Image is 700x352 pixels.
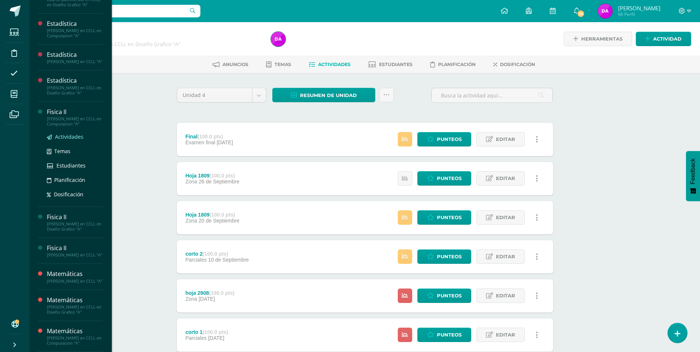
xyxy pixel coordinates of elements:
[47,213,103,221] div: Fisica II
[47,327,103,335] div: Matemáticas
[185,212,239,218] div: Hoja 1809
[47,20,103,38] a: Estadística[PERSON_NAME] en CCLL en Computacion "A"
[185,257,207,263] span: Parciales
[203,329,228,335] strong: (100.0 pts)
[47,85,103,96] div: [PERSON_NAME] en CCLL en Diseño Grafico "A"
[417,210,471,225] a: Punteos
[266,59,291,70] a: Temas
[577,10,585,18] span: 35
[318,62,351,67] span: Actividades
[199,179,239,184] span: 26 de Septiembre
[438,62,476,67] span: Planificación
[185,179,197,184] span: Zona
[430,59,476,70] a: Planificación
[223,62,248,67] span: Anuncios
[213,59,248,70] a: Anuncios
[55,133,83,140] span: Actividades
[54,191,83,198] span: Dosificación
[496,172,515,185] span: Editar
[437,250,462,263] span: Punteos
[437,172,462,185] span: Punteos
[564,32,632,46] a: Herramientas
[210,212,235,218] strong: (100.0 pts)
[417,328,471,342] a: Punteos
[496,289,515,303] span: Editar
[203,251,228,257] strong: (100.0 pts)
[272,88,375,102] a: Resumen de unidad
[47,147,103,155] a: Temas
[636,32,691,46] a: Actividad
[47,279,103,284] div: [PERSON_NAME] en CCLL "A"
[183,88,246,102] span: Unidad 4
[47,296,103,315] a: Matemáticas[PERSON_NAME] en CCLL en Diseño Grafico "A"
[368,59,413,70] a: Estudiantes
[47,132,103,141] a: Actividades
[618,4,661,12] span: [PERSON_NAME]
[210,173,235,179] strong: (100.0 pts)
[437,132,462,146] span: Punteos
[47,304,103,315] div: [PERSON_NAME] en CCLL en Diseño Grafico "A"
[208,257,249,263] span: 10 de Septiembre
[199,218,239,224] span: 20 de Septiembre
[209,290,234,296] strong: (100.0 pts)
[598,4,613,18] img: 10ff0b26909370768b000b86823b4192.png
[54,148,70,155] span: Temas
[185,296,197,302] span: Zona
[496,211,515,224] span: Editar
[47,108,103,116] div: Fisica II
[417,289,471,303] a: Punteos
[197,134,223,139] strong: (100.0 pts)
[47,76,103,95] a: Estadística[PERSON_NAME] en CCLL en Diseño Grafico "A"
[47,28,103,38] div: [PERSON_NAME] en CCLL en Computacion "A"
[47,213,103,232] a: Fisica II[PERSON_NAME] en CCLL en Diseño Grafico "A"
[185,251,249,257] div: corto 2
[437,289,462,303] span: Punteos
[185,139,215,145] span: Examen final
[47,176,103,184] a: Planificación
[496,132,515,146] span: Editar
[47,51,103,64] a: Estadística[PERSON_NAME] en CCLL "A"
[185,335,207,341] span: Parciales
[185,218,197,224] span: Zona
[47,296,103,304] div: Matemáticas
[417,132,471,146] a: Punteos
[47,116,103,127] div: [PERSON_NAME] en CCLL en Computacion "A"
[185,329,228,335] div: corto 1
[493,59,535,70] a: Dosificación
[500,62,535,67] span: Dosificación
[47,59,103,64] div: [PERSON_NAME] en CCLL "A"
[686,151,700,201] button: Feedback - Mostrar encuesta
[47,20,103,28] div: Estadística
[56,162,86,169] span: Estudiantes
[47,221,103,232] div: [PERSON_NAME] en CCLL en Diseño Grafico "A"
[34,5,200,17] input: Busca un usuario...
[275,62,291,67] span: Temas
[417,171,471,186] a: Punteos
[47,270,103,278] div: Matemáticas
[185,134,233,139] div: Final
[199,296,215,302] span: [DATE]
[581,32,623,46] span: Herramientas
[185,290,234,296] div: hoja 2908
[177,88,266,102] a: Unidad 4
[217,139,233,145] span: [DATE]
[54,176,85,183] span: Planificación
[653,32,682,46] span: Actividad
[690,158,696,184] span: Feedback
[618,11,661,17] span: Mi Perfil
[47,76,103,85] div: Estadística
[185,173,239,179] div: Hoja 1809
[47,327,103,346] a: Matemáticas[PERSON_NAME] en CCLL en Computacion "A"
[437,211,462,224] span: Punteos
[417,249,471,264] a: Punteos
[58,41,262,48] div: Cuarto Bachillerato en CCLL en Diseño Grafico 'A'
[47,51,103,59] div: Estadística
[379,62,413,67] span: Estudiantes
[47,270,103,283] a: Matemáticas[PERSON_NAME] en CCLL "A"
[47,244,103,258] a: Fisica II[PERSON_NAME] en CCLL "A"
[271,32,286,46] img: 10ff0b26909370768b000b86823b4192.png
[309,59,351,70] a: Actividades
[47,335,103,346] div: [PERSON_NAME] en CCLL en Computacion "A"
[47,190,103,199] a: Dosificación
[58,30,262,41] h1: Matemáticas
